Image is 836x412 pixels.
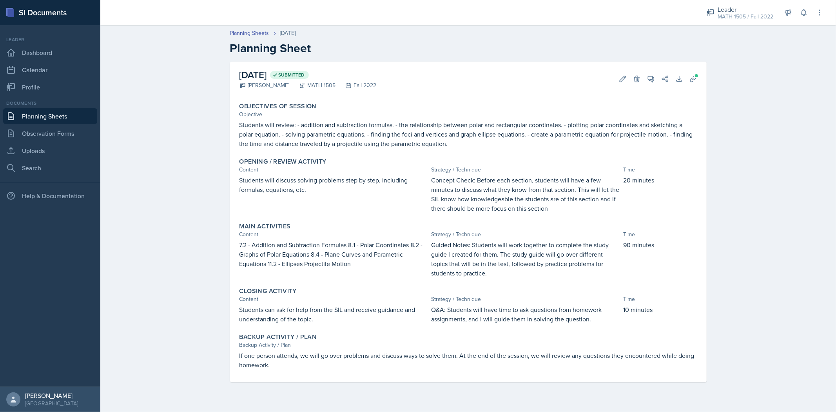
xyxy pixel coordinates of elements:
[432,240,620,278] div: Guided Notes: Students will work together to complete the study guide I created for them. The stu...
[239,81,290,89] div: [PERSON_NAME]
[290,81,336,89] div: MATH 1505
[239,333,317,341] label: Backup Activity / Plan
[239,222,291,230] label: Main Activities
[3,100,97,107] div: Documents
[239,175,428,213] div: Students will discuss solving problems step by step, including formulas, equations, etc.
[432,305,620,324] div: Q&A: Students will have time to ask questions from homework assignments, and I will guide them in...
[432,166,620,174] div: Strategy / Technique
[718,13,773,21] div: MATH 1505 / Fall 2022
[239,240,428,278] div: 7.2 - Addition and Subtraction Formulas 8.1 - Polar Coordinates 8.2 - Graphs of Polar Equations 8...
[280,29,296,37] div: [DATE]
[3,79,97,95] a: Profile
[3,126,97,141] a: Observation Forms
[239,120,697,148] div: Students will review: - addition and subtraction formulas. - the relationship between polar and r...
[3,160,97,176] a: Search
[336,81,377,89] div: Fall 2022
[239,158,326,166] label: Opening / Review Activity
[25,399,78,407] div: [GEOGRAPHIC_DATA]
[3,143,97,159] a: Uploads
[239,166,428,174] div: Content
[239,295,428,303] div: Content
[3,36,97,43] div: Leader
[624,305,697,324] div: 10 minutes
[3,188,97,204] div: Help & Documentation
[239,110,697,118] div: Objective
[239,305,428,324] div: Students can ask for help from the SIL and receive guidance and understanding of the topic.
[239,102,317,110] label: Objectives of Session
[3,45,97,60] a: Dashboard
[624,295,697,303] div: Time
[279,72,305,78] span: Submitted
[432,175,620,213] div: Concept Check: Before each section, students will have a few minutes to discuss what they know fr...
[239,68,377,82] h2: [DATE]
[239,351,697,370] div: If one person attends, we will go over problems and discuss ways to solve them. At the end of the...
[624,240,697,278] div: 90 minutes
[432,230,620,239] div: Strategy / Technique
[432,295,620,303] div: Strategy / Technique
[3,108,97,124] a: Planning Sheets
[25,392,78,399] div: [PERSON_NAME]
[239,230,428,239] div: Content
[624,175,697,213] div: 20 minutes
[624,166,697,174] div: Time
[624,230,697,239] div: Time
[239,287,297,295] label: Closing Activity
[718,5,773,14] div: Leader
[230,41,707,55] h2: Planning Sheet
[3,62,97,78] a: Calendar
[239,341,697,349] div: Backup Activity / Plan
[230,29,269,37] a: Planning Sheets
